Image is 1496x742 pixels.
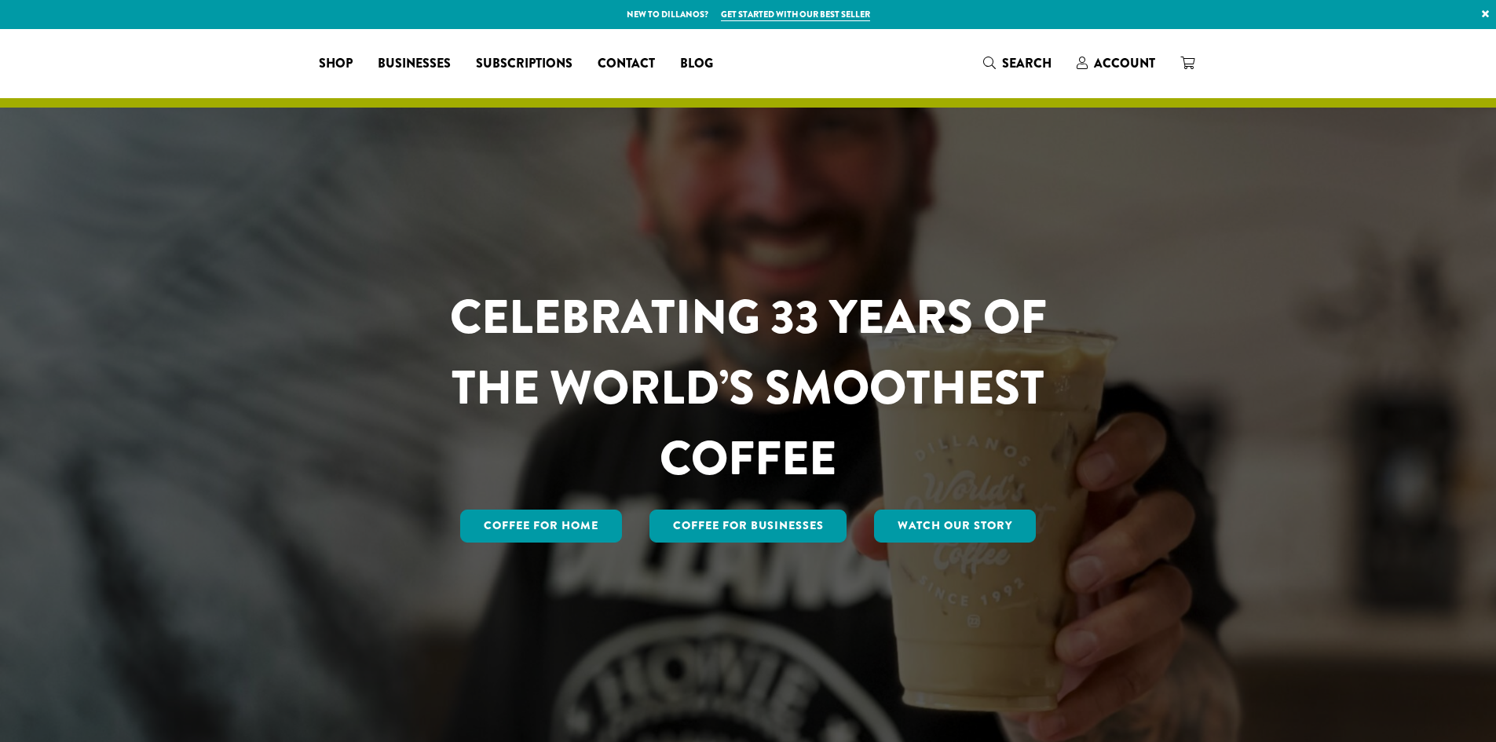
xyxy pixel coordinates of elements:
a: Get started with our best seller [721,8,870,21]
a: Watch Our Story [874,510,1036,543]
span: Search [1002,54,1052,72]
span: Account [1094,54,1155,72]
a: Coffee for Home [460,510,622,543]
span: Blog [680,54,713,74]
span: Subscriptions [476,54,572,74]
a: Shop [306,51,365,76]
span: Businesses [378,54,451,74]
span: Shop [319,54,353,74]
h1: CELEBRATING 33 YEARS OF THE WORLD’S SMOOTHEST COFFEE [404,282,1093,494]
span: Contact [598,54,655,74]
a: Coffee For Businesses [649,510,847,543]
a: Search [971,50,1064,76]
